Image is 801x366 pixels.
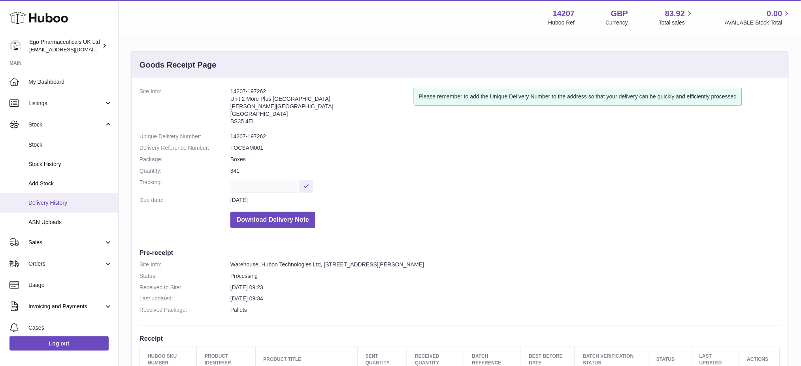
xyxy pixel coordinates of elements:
[28,239,104,246] span: Sales
[29,46,116,53] span: [EMAIL_ADDRESS][DOMAIN_NAME]
[606,19,628,26] div: Currency
[230,306,780,314] dd: Pallets
[230,156,780,163] dd: Boxes
[139,133,230,140] dt: Unique Delivery Number:
[28,281,112,289] span: Usage
[139,334,780,343] h3: Receipt
[767,8,782,19] span: 0.00
[230,196,780,204] dd: [DATE]
[230,88,414,129] address: 14207-197262 Unit 2 More Plus [GEOGRAPHIC_DATA] [PERSON_NAME][GEOGRAPHIC_DATA] [GEOGRAPHIC_DATA] ...
[139,272,230,280] dt: Status:
[139,295,230,302] dt: Last updated:
[139,144,230,152] dt: Delivery Reference Number:
[28,141,112,149] span: Stock
[230,284,780,291] dd: [DATE] 09:23
[230,261,780,268] dd: Warehouse, Huboo Technologies Ltd, [STREET_ADDRESS][PERSON_NAME]
[230,144,780,152] dd: FOCSAM001
[659,8,694,26] a: 83.92 Total sales
[230,167,780,175] dd: 341
[9,40,21,52] img: internalAdmin-14207@internal.huboo.com
[28,100,104,107] span: Listings
[139,156,230,163] dt: Package:
[139,179,230,192] dt: Tracking:
[139,167,230,175] dt: Quantity:
[414,88,742,106] div: Please remember to add the Unique Delivery Number to the address so that your delivery can be qui...
[139,248,780,257] h3: Pre-receipt
[139,306,230,314] dt: Received Package:
[725,19,792,26] span: AVAILABLE Stock Total
[28,260,104,268] span: Orders
[725,8,792,26] a: 0.00 AVAILABLE Stock Total
[139,196,230,204] dt: Due date:
[230,295,780,302] dd: [DATE] 09:34
[29,38,100,53] div: Ego Pharmaceuticals UK Ltd
[548,19,575,26] div: Huboo Ref
[28,160,112,168] span: Stock History
[230,133,780,140] dd: 14207-197262
[659,19,694,26] span: Total sales
[28,199,112,207] span: Delivery History
[139,261,230,268] dt: Site Info:
[665,8,685,19] span: 83.92
[28,324,112,332] span: Cases
[139,284,230,291] dt: Received to Site:
[553,8,575,19] strong: 14207
[139,60,217,70] h3: Goods Receipt Page
[28,303,104,310] span: Invoicing and Payments
[28,121,104,128] span: Stock
[9,336,109,351] a: Log out
[611,8,628,19] strong: GBP
[28,78,112,86] span: My Dashboard
[139,88,230,129] dt: Site Info:
[28,219,112,226] span: ASN Uploads
[230,212,315,228] button: Download Delivery Note
[230,272,780,280] dd: Processing
[28,180,112,187] span: Add Stock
